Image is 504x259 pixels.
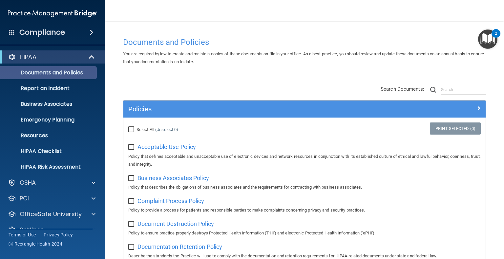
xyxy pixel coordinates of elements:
a: Privacy Policy [44,231,73,238]
h4: Documents and Policies [123,38,486,46]
a: Terms of Use [9,231,36,238]
p: Policy to provide a process for patients and responsible parties to make complaints concerning pr... [128,206,481,214]
span: Document Destruction Policy [137,220,214,227]
a: Settings [8,226,95,234]
a: PCI [8,194,95,202]
a: Print Selected (0) [430,122,481,135]
a: OfficeSafe University [8,210,95,218]
p: Policy to ensure practice properly destroys Protected Health Information ('PHI') and electronic P... [128,229,481,237]
div: 2 [495,33,497,42]
p: Resources [4,132,94,139]
span: Ⓒ Rectangle Health 2024 [9,241,62,247]
span: Acceptable Use Policy [137,143,196,150]
img: PMB logo [8,7,97,20]
h4: Compliance [19,28,65,37]
p: Business Associates [4,101,94,107]
span: Documentation Retention Policy [137,243,222,250]
p: Emergency Planning [4,117,94,123]
p: OSHA [20,179,36,187]
span: Search Documents: [381,86,424,92]
p: OfficeSafe University [20,210,82,218]
span: You are required by law to create and maintain copies of these documents on file in your office. ... [123,51,484,64]
p: Settings [20,226,44,234]
span: Business Associates Policy [137,175,209,181]
a: OSHA [8,179,95,187]
a: Policies [128,104,481,114]
p: HIPAA Checklist [4,148,94,155]
p: HIPAA Risk Assessment [4,164,94,170]
a: (Unselect 0) [155,127,178,132]
button: Open Resource Center, 2 new notifications [478,29,497,49]
p: HIPAA [20,53,36,61]
input: Search [441,85,486,95]
input: Select All (Unselect 0) [128,127,136,132]
h5: Policies [128,105,390,113]
p: Policy that defines acceptable and unacceptable use of electronic devices and network resources i... [128,153,481,168]
p: Report an Incident [4,85,94,92]
img: ic-search.3b580494.png [430,87,436,93]
a: HIPAA [8,53,95,61]
p: Documents and Policies [4,69,94,76]
p: Policy that describes the obligations of business associates and the requirements for contracting... [128,183,481,191]
span: Select All [136,127,154,132]
span: Complaint Process Policy [137,197,204,204]
p: PCI [20,194,29,202]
